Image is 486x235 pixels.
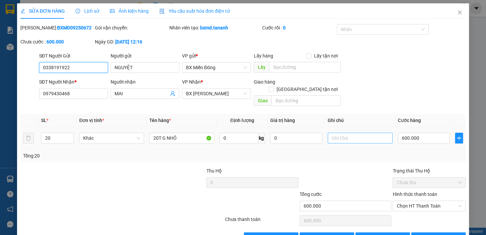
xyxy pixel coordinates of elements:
div: Chưa cước : [20,38,94,45]
span: Giá trị hàng [270,118,295,123]
span: Lấy tận nơi [311,52,340,60]
span: [GEOGRAPHIC_DATA] tận nơi [274,86,340,93]
b: 0 [283,25,286,30]
span: BX Miền Đông [186,63,247,73]
span: Lấy [254,62,269,73]
b: Dãy 3 A6 trong BXMĐ cũ [3,37,40,49]
span: Tổng cước [300,192,322,197]
div: SĐT Người Nhận [39,78,108,86]
span: Cước hàng [398,118,421,123]
span: user-add [170,91,175,96]
div: Trạng thái Thu Hộ [392,167,466,174]
div: Gói vận chuyển: [95,24,168,31]
div: Tổng: 20 [23,152,188,159]
span: Đơn vị tính [79,118,104,123]
span: SỬA ĐƠN HÀNG [20,8,65,14]
span: Ảnh kiện hàng [110,8,149,14]
th: Ghi chú [325,114,395,127]
span: Chọn HT Thanh Toán [396,201,462,211]
div: SĐT Người Gửi [39,52,108,60]
b: bxmd.tananh [200,25,228,30]
span: BX Phạm Văn Đồng [186,89,247,99]
div: Người nhận [111,78,179,86]
span: Yêu cầu xuất hóa đơn điện tử [159,8,230,14]
span: Chưa thu [396,178,462,188]
span: plus [455,135,463,141]
span: Thu Hộ [206,168,222,173]
span: Định lượng [230,118,254,123]
span: Lấy hàng [254,53,273,58]
li: VP BX Miền Đông [3,28,46,36]
div: Nhân viên tạo: [169,24,261,31]
span: Lịch sử [75,8,99,14]
div: Chưa thanh toán [224,216,299,227]
label: Hình thức thanh toán [392,192,437,197]
span: environment [46,44,51,49]
span: Tên hàng [149,118,171,123]
div: Cước rồi : [262,24,335,31]
span: clock-circle [75,9,80,13]
li: VP BX [PERSON_NAME] [46,28,89,43]
b: [DATE] 12:16 [115,39,142,44]
span: VP Nhận [182,79,201,85]
b: [PERSON_NAME] [52,44,88,49]
span: environment [3,37,8,42]
button: plus [455,133,463,143]
span: picture [110,9,115,13]
span: SL [41,118,46,123]
b: 600.000 [46,39,64,44]
span: close [457,10,462,15]
span: edit [20,9,25,13]
button: delete [23,133,34,143]
span: Khác [83,133,140,143]
div: Ngày GD: [95,38,168,45]
button: Close [450,3,469,22]
span: kg [258,133,265,143]
input: Ghi Chú [328,133,392,143]
span: Giao [254,95,271,106]
input: Dọc đường [269,62,340,73]
img: icon [159,9,165,14]
li: Tân Anh [3,3,97,16]
span: Giao hàng [254,79,275,85]
div: [PERSON_NAME]: [20,24,94,31]
div: VP gửi [182,52,251,60]
b: BXMD09250672 [57,25,92,30]
input: VD: Bàn, Ghế [149,133,214,143]
input: Dọc đường [271,95,340,106]
img: logo.jpg [3,3,27,27]
div: Người gửi [111,52,179,60]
